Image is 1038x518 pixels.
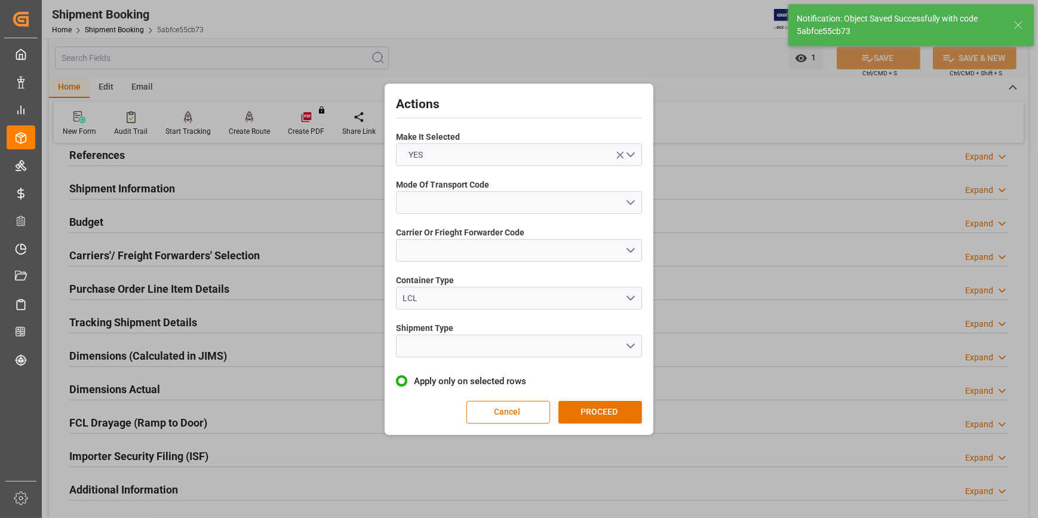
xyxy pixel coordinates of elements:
span: Shipment Type [396,322,453,335]
span: Container Type [396,274,454,287]
button: open menu [396,335,642,357]
button: Cancel [466,401,550,424]
button: open menu [396,239,642,262]
span: Make It Selected [396,131,460,143]
h2: Actions [396,95,642,114]
button: open menu [396,287,642,309]
label: Apply only on selected rows [396,374,642,388]
button: open menu [396,191,642,214]
span: Mode Of Transport Code [396,179,489,191]
button: open menu [396,143,642,166]
div: LCL [403,292,625,305]
div: Notification: Object Saved Successfully with code 5abfce55cb73 [797,13,1002,38]
span: YES [403,149,429,161]
button: PROCEED [558,401,642,424]
span: Carrier Or Frieght Forwarder Code [396,226,524,239]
